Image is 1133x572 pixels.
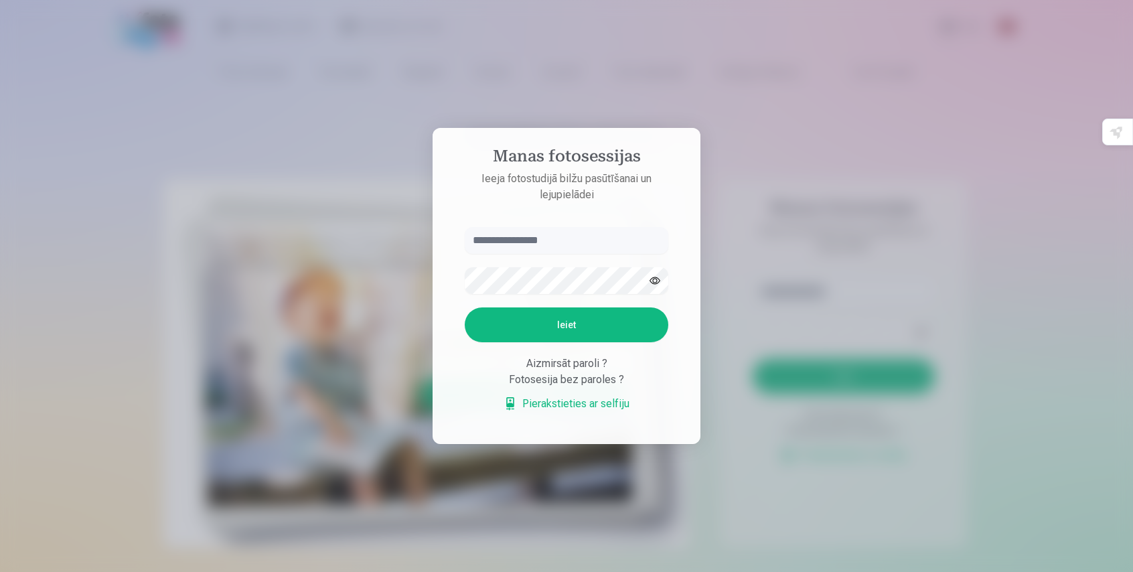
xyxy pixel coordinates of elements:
button: Ieiet [465,307,668,342]
div: Fotosesija bez paroles ? [465,372,668,388]
div: Aizmirsāt paroli ? [465,356,668,372]
p: Ieeja fotostudijā bilžu pasūtīšanai un lejupielādei [451,171,682,203]
h4: Manas fotosessijas [451,147,682,171]
a: Pierakstieties ar selfiju [504,396,629,412]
